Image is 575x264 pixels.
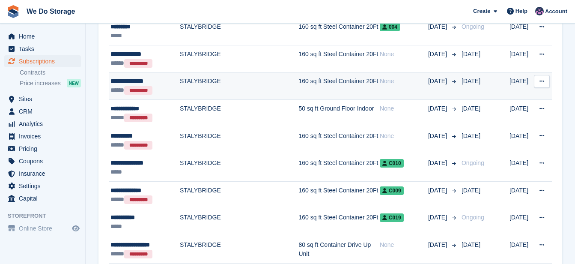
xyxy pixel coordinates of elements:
span: 004 [380,23,400,31]
td: [DATE] [509,127,534,154]
a: menu [4,222,81,234]
span: [DATE] [428,132,449,141]
a: menu [4,155,81,167]
span: [DATE] [428,186,449,195]
td: STALYBRIDGE [180,18,299,45]
a: Contracts [20,69,81,77]
td: 160 sq ft Steel Container 20Ft [298,154,379,182]
span: Coupons [19,155,70,167]
span: [DATE] [428,213,449,222]
td: STALYBRIDGE [180,209,299,236]
a: menu [4,118,81,130]
td: STALYBRIDGE [180,182,299,209]
span: [DATE] [462,78,480,84]
span: C009 [380,186,404,195]
td: [DATE] [509,18,534,45]
span: Ongoing [462,214,484,221]
td: STALYBRIDGE [180,127,299,154]
td: 160 sq ft Steel Container 20Ft [298,45,379,73]
div: None [380,132,428,141]
a: menu [4,180,81,192]
span: Storefront [8,212,85,220]
td: [DATE] [509,182,534,209]
span: [DATE] [428,22,449,31]
span: Pricing [19,143,70,155]
div: NEW [67,79,81,87]
span: Settings [19,180,70,192]
td: STALYBRIDGE [180,45,299,73]
a: We Do Storage [23,4,79,18]
td: [DATE] [509,236,534,264]
span: [DATE] [462,241,480,248]
a: menu [4,30,81,42]
img: stora-icon-8386f47178a22dfd0bd8f6a31ec36ba5ce8667c1dd55bd0f319d3a0aa187defe.svg [7,5,20,18]
span: Tasks [19,43,70,55]
span: Price increases [20,79,61,87]
td: STALYBRIDGE [180,72,299,100]
a: menu [4,192,81,204]
div: None [380,104,428,113]
a: menu [4,43,81,55]
span: Create [473,7,490,15]
div: None [380,240,428,249]
span: [DATE] [428,240,449,249]
td: STALYBRIDGE [180,100,299,127]
td: 80 sq ft Container Drive Up Unit [298,236,379,264]
span: Sites [19,93,70,105]
td: 160 sq ft Steel Container 20Ft [298,18,379,45]
span: Account [545,7,567,16]
span: Ongoing [462,159,484,166]
td: [DATE] [509,154,534,182]
a: menu [4,168,81,180]
td: [DATE] [509,209,534,236]
span: [DATE] [428,50,449,59]
span: [DATE] [462,187,480,194]
span: C010 [380,159,404,168]
a: menu [4,143,81,155]
td: [DATE] [509,100,534,127]
span: Help [515,7,527,15]
span: Analytics [19,118,70,130]
span: CRM [19,105,70,117]
td: 160 sq ft Steel Container 20Ft [298,72,379,100]
span: [DATE] [428,77,449,86]
span: Capital [19,192,70,204]
a: Price increases NEW [20,78,81,88]
span: [DATE] [462,105,480,112]
td: 160 sq ft Steel Container 20Ft [298,127,379,154]
td: [DATE] [509,72,534,100]
span: Insurance [19,168,70,180]
span: [DATE] [428,159,449,168]
a: menu [4,55,81,67]
span: Invoices [19,130,70,142]
a: Preview store [71,223,81,234]
td: 50 sq ft Ground Floor Indoor [298,100,379,127]
a: menu [4,105,81,117]
a: menu [4,93,81,105]
div: None [380,50,428,59]
td: 160 sq ft Steel Container 20Ft [298,182,379,209]
span: Ongoing [462,23,484,30]
td: STALYBRIDGE [180,236,299,264]
span: [DATE] [462,51,480,57]
td: STALYBRIDGE [180,154,299,182]
div: None [380,77,428,86]
td: 160 sq ft Steel Container 20Ft [298,209,379,236]
span: [DATE] [462,132,480,139]
span: Subscriptions [19,55,70,67]
span: Home [19,30,70,42]
td: [DATE] [509,45,534,73]
span: C019 [380,213,404,222]
span: [DATE] [428,104,449,113]
a: menu [4,130,81,142]
span: Online Store [19,222,70,234]
img: Wayne Pitt [535,7,544,15]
